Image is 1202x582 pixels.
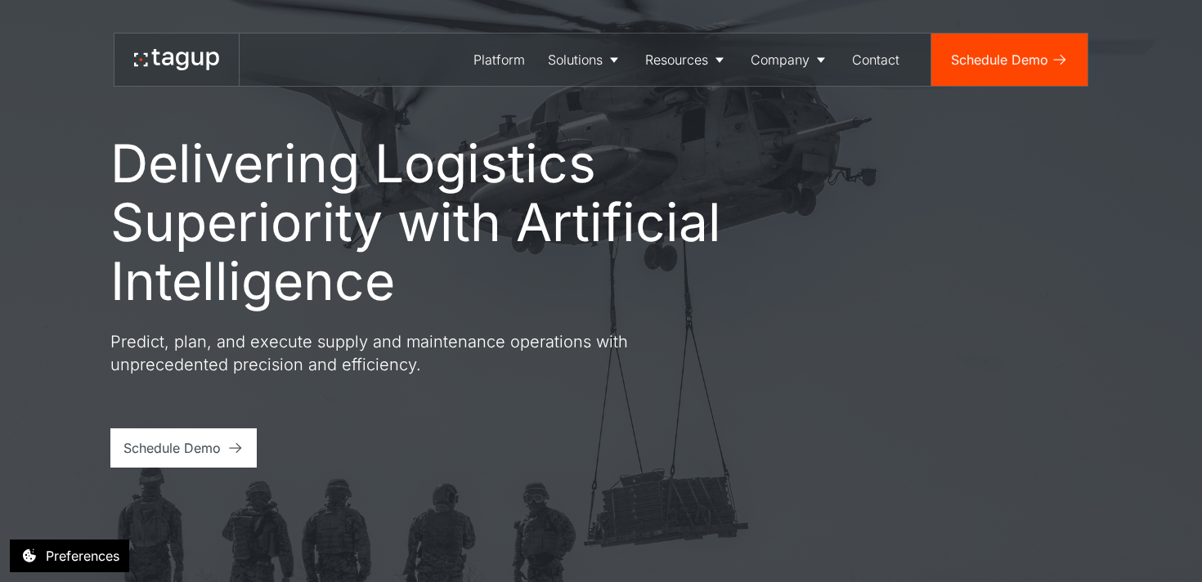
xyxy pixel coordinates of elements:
a: Schedule Demo [931,34,1088,86]
div: Contact [852,50,899,69]
div: Schedule Demo [123,438,221,458]
a: Schedule Demo [110,428,257,468]
div: Resources [645,50,708,69]
a: Solutions [536,34,634,86]
a: Contact [841,34,911,86]
h1: Delivering Logistics Superiority with Artificial Intelligence [110,134,797,311]
a: Resources [634,34,739,86]
a: Company [739,34,841,86]
div: Preferences [46,546,119,566]
div: Platform [473,50,525,69]
div: Schedule Demo [951,50,1048,69]
a: Platform [462,34,536,86]
div: Solutions [548,50,603,69]
div: Company [751,50,810,69]
p: Predict, plan, and execute supply and maintenance operations with unprecedented precision and eff... [110,330,699,376]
